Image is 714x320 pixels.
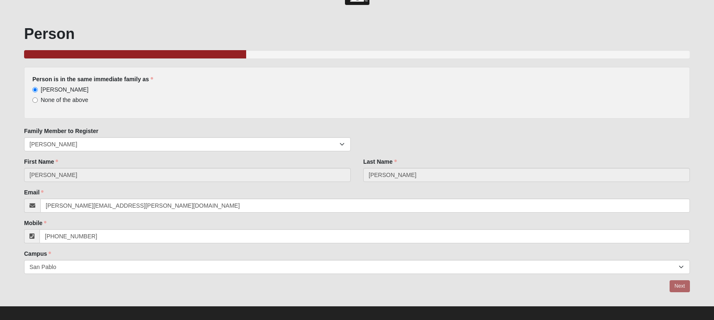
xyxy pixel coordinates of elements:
[363,158,397,166] label: Last Name
[24,158,58,166] label: First Name
[41,97,88,103] span: None of the above
[24,25,690,43] h1: Person
[32,97,38,103] input: None of the above
[24,127,98,135] label: Family Member to Register
[24,219,46,227] label: Mobile
[24,250,51,258] label: Campus
[24,188,44,196] label: Email
[32,75,153,83] label: Person is in the same immediate family as
[32,87,38,92] input: [PERSON_NAME]
[41,86,88,93] span: [PERSON_NAME]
